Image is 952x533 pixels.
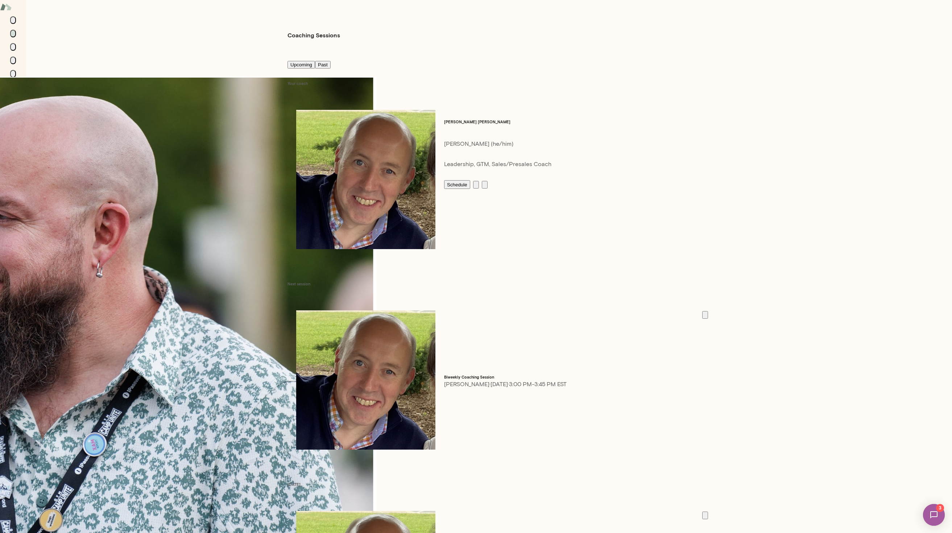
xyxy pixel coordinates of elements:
[444,380,567,389] p: [PERSON_NAME] · [DATE] · 3:00 PM-3:45 PM EST
[287,61,315,69] button: Upcoming
[287,482,717,493] h6: [DATE]
[444,374,702,380] h6: Biweekly Coaching Session
[489,140,513,147] span: ( he/him )
[10,57,16,64] button: Insights
[287,31,340,40] h4: Coaching Sessions
[10,16,16,24] button: Home
[287,60,717,69] div: basic tabs example
[287,80,717,86] h6: Your coach
[444,119,551,125] h6: [PERSON_NAME] [PERSON_NAME]
[296,110,435,249] img: David McPherson
[315,61,331,69] button: Past
[482,181,488,189] button: Send message
[10,43,16,51] button: Growth Plan
[287,281,717,293] h6: Next session
[444,180,470,189] button: Schedule
[10,30,16,37] button: Sessions
[444,160,551,169] p: Leadership, GTM, Sales/Presales Coach
[473,181,479,189] button: View profile
[10,70,16,78] button: Documents
[444,140,551,148] p: [PERSON_NAME]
